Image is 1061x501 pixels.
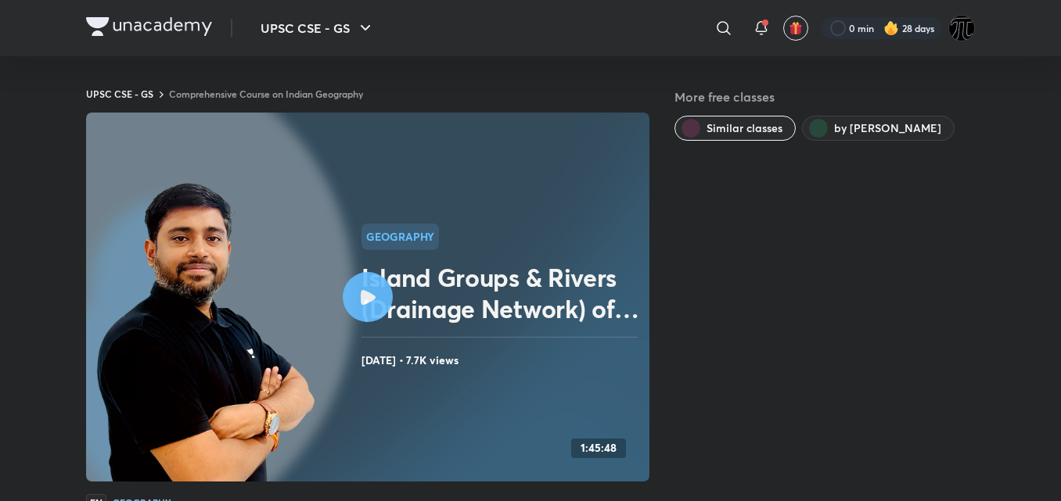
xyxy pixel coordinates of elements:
[86,17,212,36] img: Company Logo
[361,262,643,324] h2: Island Groups & Rivers (Drainage Network) of India - Mahanadi River
[834,120,941,136] span: by Sudarshan Gurjar
[169,88,363,100] a: Comprehensive Course on Indian Geography
[581,442,617,455] h4: 1:45:48
[948,15,975,41] img: Watcher
[86,17,212,40] a: Company Logo
[707,120,782,136] span: Similar classes
[789,21,803,35] img: avatar
[883,20,899,36] img: streak
[251,13,384,44] button: UPSC CSE - GS
[674,88,975,106] h5: More free classes
[674,116,796,141] button: Similar classes
[802,116,955,141] button: by Sudarshan Gurjar
[361,350,643,370] h4: [DATE] • 7.7K views
[86,88,153,100] a: UPSC CSE - GS
[783,16,808,41] button: avatar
